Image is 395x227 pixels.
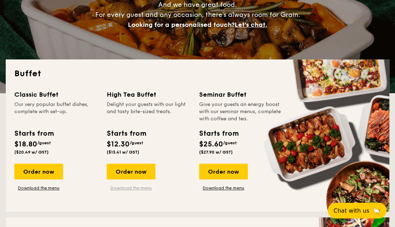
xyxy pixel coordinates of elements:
[199,150,233,155] span: ($27.90 w/ GST)
[14,101,98,122] div: Our very popular buffet dishes, complete with set-up.
[14,128,53,139] div: Starts from
[107,101,191,122] div: Delight your guests with our light and tasty bite-sized treats.
[95,1,300,29] span: And we have great food. For every guest and any occasion, there’s always room for Grain.
[107,128,146,139] div: Starts from
[235,21,267,29] span: Let's chat.
[333,207,369,214] span: Chat with us
[107,164,155,179] div: Order now
[107,90,191,100] div: High Tea Buffet
[223,140,237,145] span: /guest
[37,140,51,145] span: /guest
[107,140,130,149] span: $12.30
[199,140,223,149] span: $25.60
[130,140,143,145] span: /guest
[14,68,381,79] h2: Buffet
[14,164,63,179] div: Order now
[107,150,139,155] span: ($13.41 w/ GST)
[199,185,248,191] a: Download the menu
[14,185,63,191] a: Download the menu
[199,164,248,179] div: Order now
[199,90,283,100] div: Seminar Buffet
[372,207,381,215] span: 🦙
[14,150,49,155] span: ($20.49 w/ GST)
[128,21,235,29] span: Looking for a personalised touch?
[199,128,238,139] div: Starts from
[14,140,37,149] span: $18.80
[199,101,283,122] div: Give your guests an energy boost with our seminar menus, complete with coffee and tea.
[328,203,386,218] button: Chat with us🦙
[107,185,155,191] a: Download the menu
[14,90,98,100] div: Classic Buffet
